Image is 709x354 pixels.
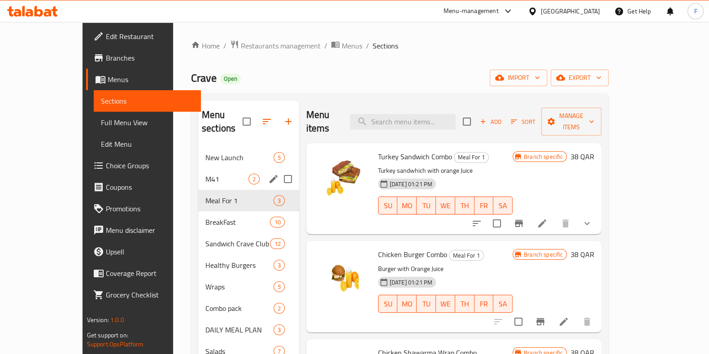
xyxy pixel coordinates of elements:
[87,329,128,341] span: Get support on:
[205,281,274,292] span: Wraps
[191,68,217,88] span: Crave
[220,74,241,84] div: Open
[86,241,201,262] a: Upsell
[256,111,278,132] span: Sort sections
[378,150,452,163] span: Turkey Sandwich Combo
[459,199,471,212] span: TH
[106,31,194,42] span: Edit Restaurant
[417,295,436,313] button: TU
[223,40,226,51] li: /
[198,190,299,211] div: Meal For 13
[401,199,413,212] span: MO
[198,254,299,276] div: Healthy Burgers3
[274,195,285,206] div: items
[106,203,194,214] span: Promotions
[350,114,456,130] input: search
[86,262,201,284] a: Coverage Report
[220,75,241,83] span: Open
[101,139,194,149] span: Edit Menu
[490,70,547,86] button: import
[493,295,513,313] button: SA
[378,197,398,214] button: SU
[551,70,609,86] button: export
[106,182,194,192] span: Coupons
[576,213,598,234] button: show more
[274,260,285,271] div: items
[94,90,201,112] a: Sections
[86,176,201,198] a: Coupons
[270,238,284,249] div: items
[466,213,487,234] button: sort-choices
[106,289,194,300] span: Grocery Checklist
[274,152,285,163] div: items
[439,199,452,212] span: WE
[541,6,600,16] div: [GEOGRAPHIC_DATA]
[520,153,566,161] span: Branch specific
[202,108,243,135] h2: Menu sections
[497,72,540,83] span: import
[274,324,285,335] div: items
[205,195,274,206] span: Meal For 1
[386,180,436,188] span: [DATE] 01:21 PM
[373,40,398,51] span: Sections
[508,213,530,234] button: Branch-specific-item
[87,338,144,350] a: Support.OpsPlatform
[497,297,509,310] span: SA
[420,199,432,212] span: TU
[274,261,284,270] span: 3
[509,115,538,129] button: Sort
[530,311,551,332] button: Branch-specific-item
[436,197,455,214] button: WE
[313,150,371,208] img: Turkey Sandwich Combo
[106,52,194,63] span: Branches
[570,248,594,261] h6: 38 QAR
[274,281,285,292] div: items
[382,297,394,310] span: SU
[205,303,274,314] span: Combo pack
[382,199,394,212] span: SU
[439,297,452,310] span: WE
[478,199,490,212] span: FR
[106,160,194,171] span: Choice Groups
[101,117,194,128] span: Full Menu View
[576,311,598,332] button: delete
[476,115,505,129] button: Add
[106,225,194,236] span: Menu disclaimer
[198,319,299,341] div: DAILY MEAL PLAN3
[455,295,474,313] button: TH
[476,115,505,129] span: Add item
[198,276,299,297] div: Wraps5
[205,260,274,271] span: Healthy Burgers
[306,108,339,135] h2: Menu items
[86,26,201,47] a: Edit Restaurant
[241,40,321,51] span: Restaurants management
[205,174,248,184] span: M41
[511,117,535,127] span: Sort
[509,312,528,331] span: Select to update
[86,198,201,219] a: Promotions
[198,147,299,168] div: New Launch5
[449,250,483,261] span: Meal For 1
[324,40,327,51] li: /
[87,314,109,326] span: Version:
[205,152,274,163] span: New Launch
[386,278,436,287] span: [DATE] 01:21 PM
[378,165,513,176] p: Turkey sandwhich with orange Juice
[444,6,499,17] div: Menu-management
[205,217,270,227] span: BreakFast
[270,240,284,248] span: 12
[558,72,601,83] span: export
[478,297,490,310] span: FR
[205,324,274,335] span: DAILY MEAL PLAN
[86,69,201,90] a: Menus
[274,303,285,314] div: items
[570,150,594,163] h6: 38 QAR
[205,238,270,249] div: Sandwich Crave Club
[274,304,284,313] span: 2
[378,263,513,275] p: Burger with Orange Juice
[417,197,436,214] button: TU
[505,115,541,129] span: Sort items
